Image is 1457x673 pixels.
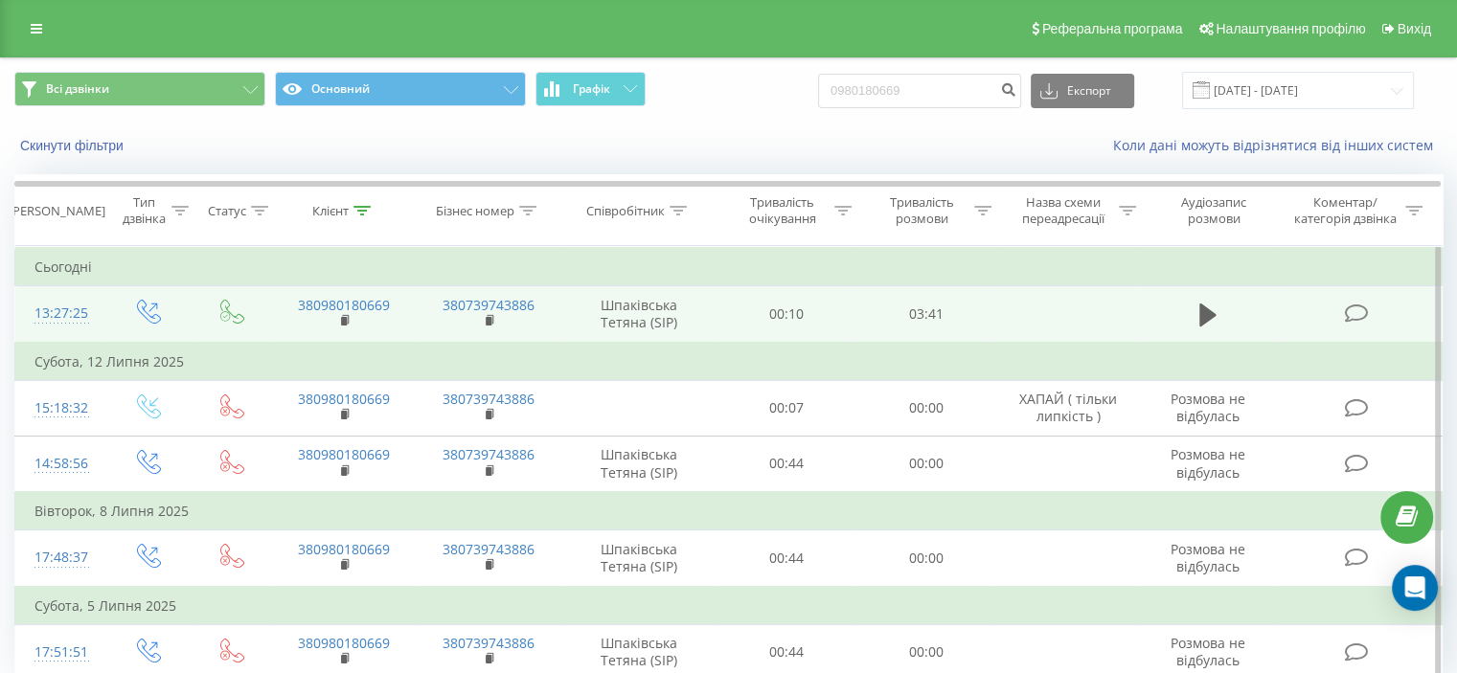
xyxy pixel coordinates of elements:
div: Коментар/категорія дзвінка [1288,194,1400,227]
div: 14:58:56 [34,445,85,482]
td: Сьогодні [15,248,1443,286]
a: 380980180669 [298,390,390,408]
button: Графік [535,72,646,106]
div: Клієнт [312,203,349,219]
div: Аудіозапис розмови [1158,194,1270,227]
div: 13:27:25 [34,295,85,332]
a: 380980180669 [298,540,390,558]
a: 380980180669 [298,296,390,314]
div: Статус [208,203,246,219]
span: Розмова не відбулась [1171,390,1245,425]
td: Шпаківська Тетяна (SIP) [561,436,717,492]
div: Бізнес номер [436,203,514,219]
span: Графік [573,82,610,96]
span: Розмова не відбулась [1171,634,1245,669]
div: Тривалість розмови [874,194,969,227]
td: Субота, 5 Липня 2025 [15,587,1443,625]
td: 00:44 [717,436,856,492]
button: Основний [275,72,526,106]
div: Назва схеми переадресації [1013,194,1114,227]
input: Пошук за номером [818,74,1021,108]
a: 380980180669 [298,445,390,463]
div: Тип дзвінка [121,194,166,227]
td: 00:00 [856,380,995,436]
a: 380739743886 [443,540,535,558]
td: 00:00 [856,530,995,587]
div: 17:48:37 [34,539,85,576]
a: 380739743886 [443,390,535,408]
td: 00:10 [717,286,856,343]
td: 00:00 [856,436,995,492]
a: 380739743886 [443,445,535,463]
td: ХАПАЙ ( тільки липкість ) [995,380,1140,436]
span: Реферальна програма [1042,21,1183,36]
span: Розмова не відбулась [1171,445,1245,481]
td: 00:07 [717,380,856,436]
a: 380739743886 [443,634,535,652]
span: Розмова не відбулась [1171,540,1245,575]
span: Вихід [1398,21,1431,36]
div: Співробітник [586,203,665,219]
a: 380980180669 [298,634,390,652]
div: 15:18:32 [34,390,85,427]
div: [PERSON_NAME] [9,203,105,219]
div: Open Intercom Messenger [1392,565,1438,611]
button: Всі дзвінки [14,72,265,106]
td: Шпаківська Тетяна (SIP) [561,286,717,343]
span: Всі дзвінки [46,81,109,97]
a: Коли дані можуть відрізнятися вiд інших систем [1113,136,1443,154]
a: 380739743886 [443,296,535,314]
td: Субота, 12 Липня 2025 [15,343,1443,381]
td: Вівторок, 8 Липня 2025 [15,492,1443,530]
div: Тривалість очікування [735,194,831,227]
button: Експорт [1031,74,1134,108]
td: 00:44 [717,530,856,587]
span: Налаштування профілю [1216,21,1365,36]
td: 03:41 [856,286,995,343]
div: 17:51:51 [34,634,85,671]
td: Шпаківська Тетяна (SIP) [561,530,717,587]
button: Скинути фільтри [14,137,133,154]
